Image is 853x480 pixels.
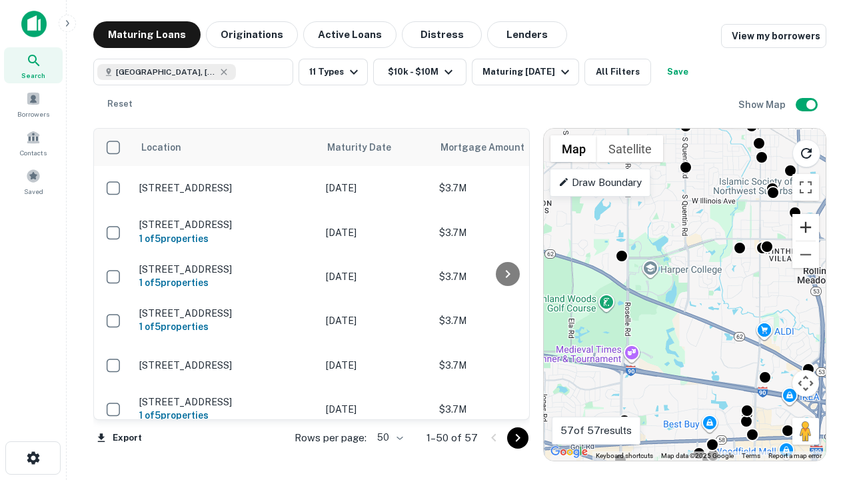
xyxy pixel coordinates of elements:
a: Open this area in Google Maps (opens a new window) [547,443,591,461]
h6: 1 of 5 properties [139,319,313,334]
p: [DATE] [326,181,426,195]
a: Borrowers [4,86,63,122]
p: [STREET_ADDRESS] [139,396,313,408]
p: [DATE] [326,225,426,240]
h6: 1 of 5 properties [139,231,313,246]
button: Maturing Loans [93,21,201,48]
button: 11 Types [299,59,368,85]
button: Originations [206,21,298,48]
p: $3.7M [439,313,572,328]
button: Show street map [550,135,597,162]
p: [STREET_ADDRESS] [139,359,313,371]
p: [STREET_ADDRESS] [139,219,313,231]
p: $3.7M [439,358,572,373]
p: [STREET_ADDRESS] [139,307,313,319]
th: Location [133,129,319,166]
button: All Filters [584,59,651,85]
img: capitalize-icon.png [21,11,47,37]
button: Go to next page [507,427,528,449]
button: Save your search to get updates of matches that match your search criteria. [656,59,699,85]
iframe: Chat Widget [786,373,853,437]
p: $3.7M [439,269,572,284]
h6: Show Map [738,97,788,112]
img: Google [547,443,591,461]
a: Saved [4,163,63,199]
a: Search [4,47,63,83]
p: [STREET_ADDRESS] [139,263,313,275]
button: Map camera controls [792,370,819,397]
p: $3.7M [439,181,572,195]
a: Contacts [4,125,63,161]
button: Reset [99,91,141,117]
button: $10k - $10M [373,59,466,85]
a: View my borrowers [721,24,826,48]
button: Show satellite imagery [597,135,663,162]
button: Zoom in [792,214,819,241]
p: [DATE] [326,358,426,373]
p: [DATE] [326,269,426,284]
p: $3.7M [439,225,572,240]
span: Search [21,70,45,81]
button: Lenders [487,21,567,48]
span: [GEOGRAPHIC_DATA], [GEOGRAPHIC_DATA] [116,66,216,78]
span: Mortgage Amount [440,139,542,155]
button: Keyboard shortcuts [596,451,653,461]
button: Zoom out [792,241,819,268]
span: Maturity Date [327,139,409,155]
div: Maturing [DATE] [482,64,573,80]
button: Maturing [DATE] [472,59,579,85]
th: Maturity Date [319,129,432,166]
span: Contacts [20,147,47,158]
p: [STREET_ADDRESS] [139,182,313,194]
a: Report a map error [768,452,822,459]
span: Location [141,139,181,155]
p: Draw Boundary [558,175,642,191]
p: [DATE] [326,313,426,328]
p: [DATE] [326,402,426,417]
button: Reload search area [792,139,820,167]
a: Terms (opens in new tab) [742,452,760,459]
span: Map data ©2025 Google [661,452,734,459]
div: 0 0 [544,129,826,461]
button: Active Loans [303,21,397,48]
h6: 1 of 5 properties [139,408,313,423]
p: Rows per page: [295,430,367,446]
p: 1–50 of 57 [426,430,478,446]
span: Borrowers [17,109,49,119]
p: $3.7M [439,402,572,417]
th: Mortgage Amount [432,129,579,166]
button: Toggle fullscreen view [792,174,819,201]
h6: 1 of 5 properties [139,275,313,290]
div: 50 [372,428,405,447]
button: Distress [402,21,482,48]
button: Export [93,428,145,448]
p: 57 of 57 results [560,423,632,439]
span: Saved [24,186,43,197]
